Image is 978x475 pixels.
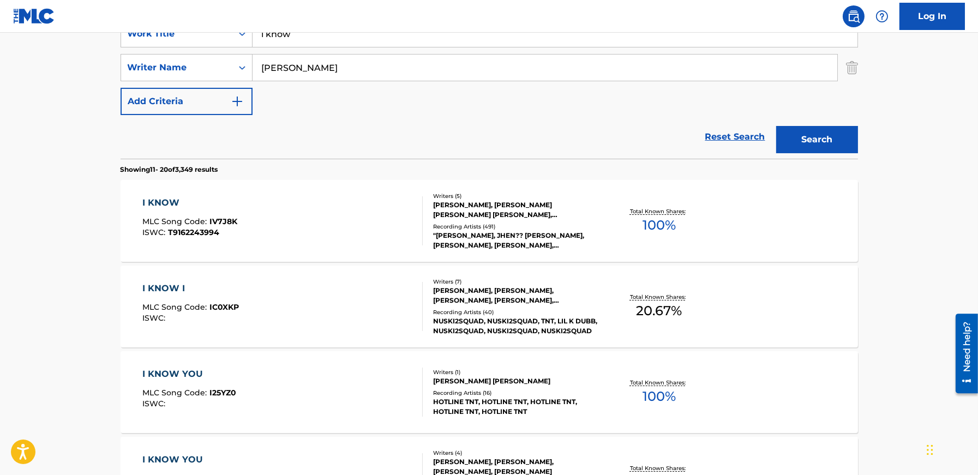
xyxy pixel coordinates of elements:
div: I KNOW YOU [142,368,236,381]
img: search [847,10,860,23]
div: Writer Name [128,61,226,74]
span: 20.67 % [636,301,682,321]
div: Recording Artists ( 16 ) [433,389,598,397]
div: Writers ( 4 ) [433,449,598,457]
span: MLC Song Code : [142,217,209,226]
p: Showing 11 - 20 of 3,349 results [121,165,218,175]
p: Total Known Shares: [630,293,688,301]
div: Writers ( 1 ) [433,368,598,376]
button: Add Criteria [121,88,253,115]
div: Recording Artists ( 40 ) [433,308,598,316]
a: Log In [899,3,965,30]
p: Total Known Shares: [630,464,688,472]
div: I KNOW I [142,282,239,295]
img: Delete Criterion [846,54,858,81]
span: ISWC : [142,399,168,408]
div: Help [871,5,893,27]
div: [PERSON_NAME] [PERSON_NAME] [433,376,598,386]
span: MLC Song Code : [142,388,209,398]
a: I KNOWMLC Song Code:IV7J8KISWC:T9162243994Writers (5)[PERSON_NAME], [PERSON_NAME] [PERSON_NAME] [... [121,180,858,262]
span: IC0XKP [209,302,239,312]
div: "[PERSON_NAME], JHEN?? [PERSON_NAME], [PERSON_NAME], [PERSON_NAME], [PERSON_NAME], [PERSON_NAME],... [433,231,598,250]
div: Writers ( 7 ) [433,278,598,286]
span: ISWC : [142,227,168,237]
span: 100 % [643,215,676,235]
div: [PERSON_NAME], [PERSON_NAME], [PERSON_NAME], [PERSON_NAME], [PERSON_NAME] [PERSON_NAME], [PERSON_... [433,286,598,305]
span: I25YZ0 [209,388,236,398]
span: T9162243994 [168,227,219,237]
p: Total Known Shares: [630,378,688,387]
div: [PERSON_NAME], [PERSON_NAME] [PERSON_NAME] [PERSON_NAME], [PERSON_NAME] [PERSON_NAME] [433,200,598,220]
a: I KNOW IMLC Song Code:IC0XKPISWC:Writers (7)[PERSON_NAME], [PERSON_NAME], [PERSON_NAME], [PERSON_... [121,266,858,347]
div: Writers ( 5 ) [433,192,598,200]
div: HOTLINE TNT, HOTLINE TNT, HOTLINE TNT, HOTLINE TNT, HOTLINE TNT [433,397,598,417]
span: IV7J8K [209,217,237,226]
a: Reset Search [700,125,771,149]
iframe: Resource Center [947,309,978,397]
a: Public Search [843,5,865,27]
img: 9d2ae6d4665cec9f34b9.svg [231,95,244,108]
div: I KNOW [142,196,237,209]
a: I KNOW YOUMLC Song Code:I25YZ0ISWC:Writers (1)[PERSON_NAME] [PERSON_NAME]Recording Artists (16)HO... [121,351,858,433]
span: ISWC : [142,313,168,323]
button: Search [776,126,858,153]
form: Search Form [121,20,858,159]
p: Total Known Shares: [630,207,688,215]
span: 100 % [643,387,676,406]
iframe: Chat Widget [923,423,978,475]
img: help [875,10,889,23]
div: Recording Artists ( 491 ) [433,223,598,231]
div: Work Title [128,27,226,40]
span: MLC Song Code : [142,302,209,312]
div: Drag [927,434,933,466]
img: MLC Logo [13,8,55,24]
div: I KNOW YOU [142,453,241,466]
div: NUSKI2SQUAD, NUSKI2SQUAD, TNT, LIL K DUBB, NUSKI2SQUAD, NUSKI2SQUAD, NUSKI2SQUAD [433,316,598,336]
